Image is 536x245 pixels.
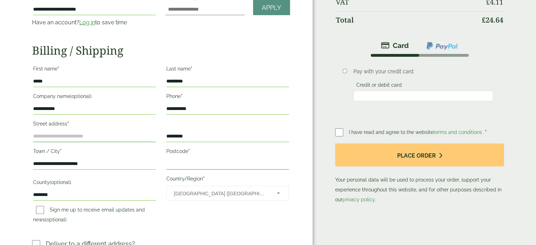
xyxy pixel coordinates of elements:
abbr: required [181,93,183,99]
abbr: required [67,121,69,127]
span: (optional) [50,179,71,185]
abbr: required [57,66,59,72]
abbr: required [191,66,192,72]
abbr: required [60,148,62,154]
abbr: required [485,129,487,135]
span: (optional) [70,93,92,99]
span: Country/Region [166,186,289,201]
img: stripe.png [381,41,409,50]
label: Postcode [166,146,289,158]
span: Apply [262,4,281,12]
label: Phone [166,91,289,103]
label: Last name [166,64,289,76]
label: Sign me up to receive email updates and news [33,207,145,225]
abbr: required [188,148,190,154]
span: £ [482,15,486,25]
span: (optional) [45,217,67,222]
label: Town / City [33,146,156,158]
iframe: Secure card payment input frame [356,93,491,99]
abbr: required [203,176,205,182]
img: ppcp-gateway.png [426,41,458,50]
label: Street address [33,119,156,131]
a: Log in [79,19,95,26]
label: Credit or debit card [353,82,405,90]
input: Sign me up to receive email updates and news(optional) [36,206,44,214]
label: County [33,177,156,189]
p: Your personal data will be used to process your order, support your experience throughout this we... [335,143,504,204]
a: privacy policy [343,197,375,202]
bdi: 24.64 [482,15,503,25]
th: Total [336,11,477,29]
label: Company name [33,91,156,103]
span: I have read and agree to the website [349,129,483,135]
label: Country/Region [166,174,289,186]
button: Place order [335,143,504,166]
p: Have an account? to save time [32,18,157,27]
span: United Kingdom (UK) [174,186,267,201]
a: terms and conditions [433,129,482,135]
h2: Billing / Shipping [32,44,290,57]
label: First name [33,64,156,76]
p: Pay with your credit card. [353,68,493,75]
